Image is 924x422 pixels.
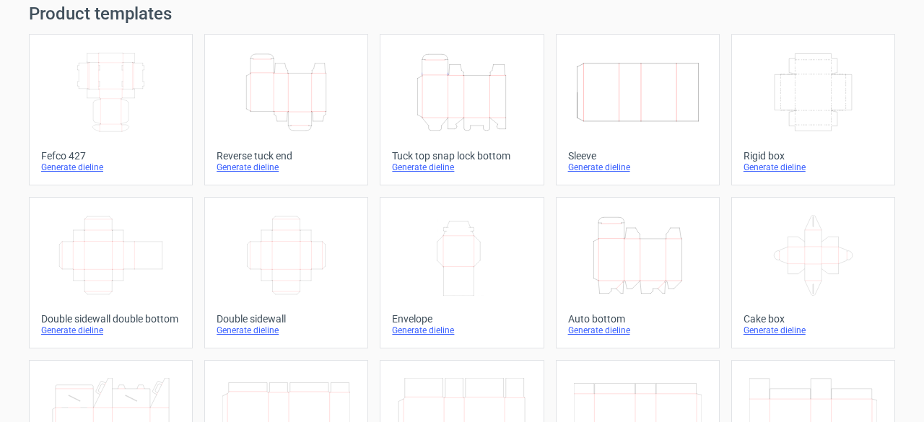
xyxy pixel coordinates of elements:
[568,150,707,162] div: Sleeve
[392,162,531,173] div: Generate dieline
[731,34,895,185] a: Rigid boxGenerate dieline
[392,313,531,325] div: Envelope
[41,325,180,336] div: Generate dieline
[744,325,883,336] div: Generate dieline
[41,313,180,325] div: Double sidewall double bottom
[744,313,883,325] div: Cake box
[29,34,193,185] a: Fefco 427Generate dieline
[29,197,193,348] a: Double sidewall double bottomGenerate dieline
[217,162,356,173] div: Generate dieline
[41,150,180,162] div: Fefco 427
[568,313,707,325] div: Auto bottom
[568,162,707,173] div: Generate dieline
[731,197,895,348] a: Cake boxGenerate dieline
[41,162,180,173] div: Generate dieline
[392,325,531,336] div: Generate dieline
[568,325,707,336] div: Generate dieline
[217,150,356,162] div: Reverse tuck end
[204,197,368,348] a: Double sidewallGenerate dieline
[556,197,720,348] a: Auto bottomGenerate dieline
[556,34,720,185] a: SleeveGenerate dieline
[217,313,356,325] div: Double sidewall
[744,150,883,162] div: Rigid box
[380,197,544,348] a: EnvelopeGenerate dieline
[217,325,356,336] div: Generate dieline
[392,150,531,162] div: Tuck top snap lock bottom
[29,5,895,22] h1: Product templates
[204,34,368,185] a: Reverse tuck endGenerate dieline
[380,34,544,185] a: Tuck top snap lock bottomGenerate dieline
[744,162,883,173] div: Generate dieline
